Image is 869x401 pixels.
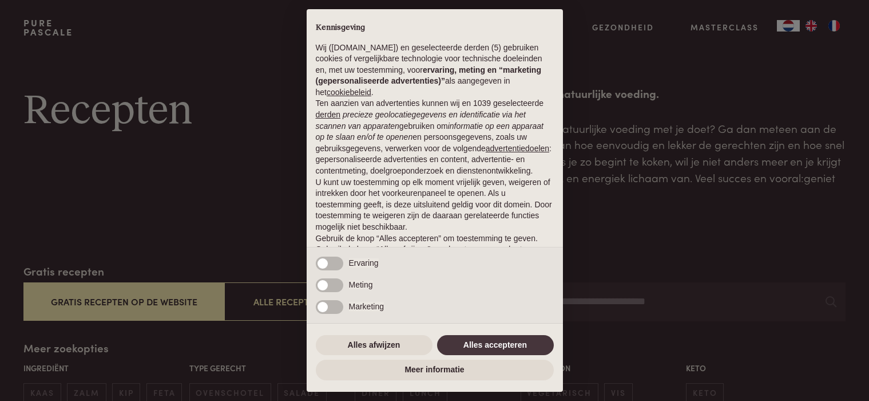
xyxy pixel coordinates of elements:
[316,98,554,176] p: Ten aanzien van advertenties kunnen wij en 1039 geselecteerde gebruiken om en persoonsgegevens, z...
[486,143,549,155] button: advertentiedoelen
[437,335,554,356] button: Alles accepteren
[316,177,554,233] p: U kunt uw toestemming op elk moment vrijelijk geven, weigeren of intrekken door het voorkeurenpan...
[316,233,554,267] p: Gebruik de knop “Alles accepteren” om toestemming te geven. Gebruik de knop “Alles afwijzen” om d...
[349,280,373,289] span: Meting
[316,360,554,380] button: Meer informatie
[327,88,371,97] a: cookiebeleid
[316,121,544,142] em: informatie op een apparaat op te slaan en/of te openen
[349,258,379,268] span: Ervaring
[349,302,384,311] span: Marketing
[316,23,554,33] h2: Kennisgeving
[316,65,541,86] strong: ervaring, meting en “marketing (gepersonaliseerde advertenties)”
[316,42,554,99] p: Wij ([DOMAIN_NAME]) en geselecteerde derden (5) gebruiken cookies of vergelijkbare technologie vo...
[316,109,341,121] button: derden
[316,335,432,356] button: Alles afwijzen
[316,110,526,131] em: precieze geolocatiegegevens en identificatie via het scannen van apparaten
